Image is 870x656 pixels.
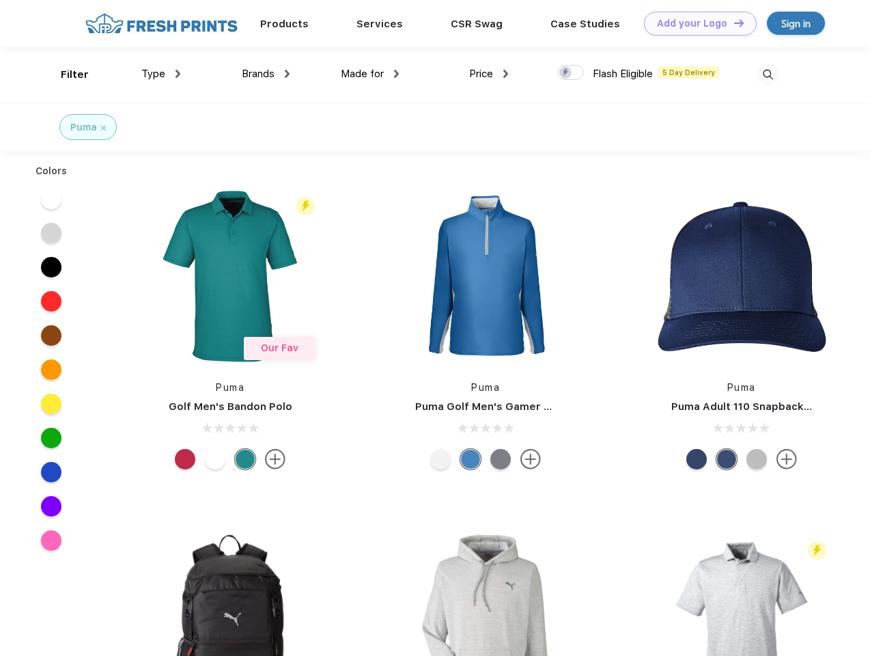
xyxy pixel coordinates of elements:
[169,400,292,413] a: Golf Men's Bandon Polo
[415,400,631,413] a: Puma Golf Men's Gamer Golf Quarter-Zip
[451,18,503,30] a: CSR Swag
[657,18,727,29] div: Add your Logo
[593,68,653,80] span: Flash Eligible
[341,68,384,80] span: Made for
[658,66,719,79] span: 5 Day Delivery
[176,70,180,78] img: dropdown.png
[235,449,255,469] div: Green Lagoon
[490,449,511,469] div: Quiet Shade
[520,449,541,469] img: more.svg
[216,382,244,393] a: Puma
[296,197,315,215] img: flash_active_toggle.svg
[101,126,106,131] img: filter_cancel.svg
[808,541,826,560] img: flash_active_toggle.svg
[70,120,97,135] div: Puma
[716,449,737,469] div: Peacoat Qut Shd
[81,12,242,36] img: fo%20logo%202.webp
[395,185,576,367] img: func=resize&h=266
[61,67,89,83] div: Filter
[430,449,451,469] div: Bright White
[141,68,165,80] span: Type
[25,164,78,178] div: Colors
[727,382,756,393] a: Puma
[746,449,767,469] div: Quarry with Brt Whit
[734,19,744,27] img: DT
[260,18,309,30] a: Products
[469,68,493,80] span: Price
[503,70,508,78] img: dropdown.png
[767,12,825,35] a: Sign in
[175,449,195,469] div: Ski Patrol
[757,64,779,86] img: desktop_search.svg
[471,382,500,393] a: Puma
[139,185,321,367] img: func=resize&h=266
[265,449,285,469] img: more.svg
[285,70,290,78] img: dropdown.png
[651,185,832,367] img: func=resize&h=266
[394,70,399,78] img: dropdown.png
[205,449,225,469] div: Bright White
[356,18,403,30] a: Services
[686,449,707,469] div: Peacoat with Qut Shd
[242,68,275,80] span: Brands
[776,449,797,469] img: more.svg
[460,449,481,469] div: Bright Cobalt
[261,342,298,353] span: Our Fav
[781,16,811,31] div: Sign in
